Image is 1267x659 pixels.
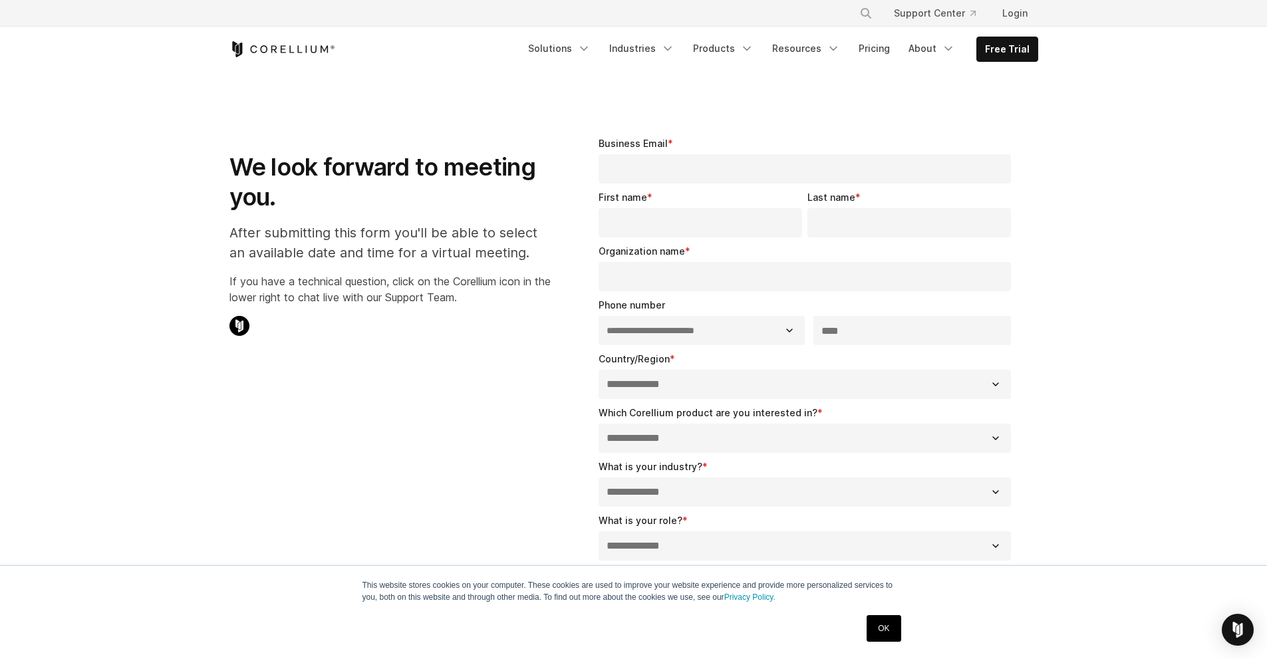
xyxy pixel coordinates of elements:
[843,1,1038,25] div: Navigation Menu
[599,515,682,526] span: What is your role?
[229,41,335,57] a: Corellium Home
[599,245,685,257] span: Organization name
[229,152,551,212] h1: We look forward to meeting you.
[1222,614,1254,646] div: Open Intercom Messenger
[883,1,986,25] a: Support Center
[851,37,898,61] a: Pricing
[807,192,855,203] span: Last name
[867,615,901,642] a: OK
[520,37,1038,62] div: Navigation Menu
[599,192,647,203] span: First name
[229,223,551,263] p: After submitting this form you'll be able to select an available date and time for a virtual meet...
[599,407,817,418] span: Which Corellium product are you interested in?
[599,138,668,149] span: Business Email
[724,593,775,602] a: Privacy Policy.
[599,353,670,364] span: Country/Region
[901,37,963,61] a: About
[977,37,1038,61] a: Free Trial
[229,316,249,336] img: Corellium Chat Icon
[685,37,762,61] a: Products
[229,273,551,305] p: If you have a technical question, click on the Corellium icon in the lower right to chat live wit...
[854,1,878,25] button: Search
[520,37,599,61] a: Solutions
[992,1,1038,25] a: Login
[764,37,848,61] a: Resources
[599,299,665,311] span: Phone number
[599,461,702,472] span: What is your industry?
[362,579,905,603] p: This website stores cookies on your computer. These cookies are used to improve your website expe...
[601,37,682,61] a: Industries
